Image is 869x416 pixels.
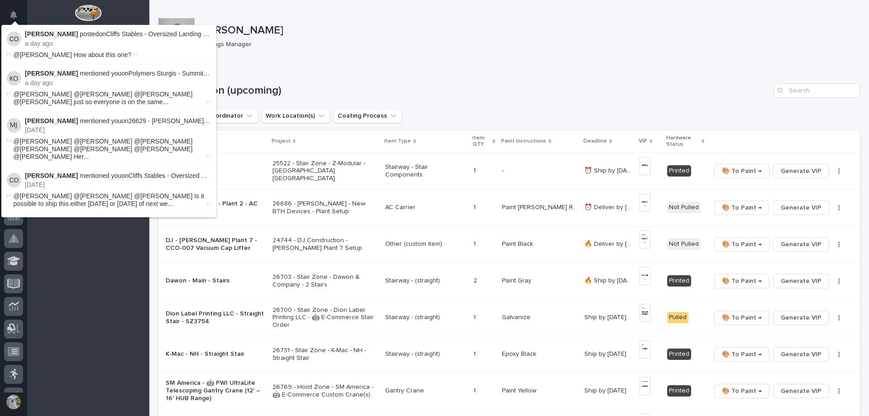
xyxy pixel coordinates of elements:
[272,383,378,399] p: 26769 - Hoist Zone - SM America - 🤖 E-Commerce Custom Crane(s)
[7,173,21,187] img: Caleb Oetjen
[7,71,21,86] img: Ken Overmyer
[14,51,132,58] span: @[PERSON_NAME] How about this one?
[473,275,479,285] p: 2
[781,312,821,323] span: Generate VIP
[25,117,78,124] strong: [PERSON_NAME]
[158,299,860,336] tr: Dion Label Printing LLC - Straight Stair - SZ375426700 - Stair Zone - Dion Label Printing LLC - 🤖...
[714,384,769,398] button: 🎨 To Paint →
[473,202,477,211] p: 1
[667,385,691,397] div: Printed
[584,165,634,175] p: ⏰ Ship by [DATE]
[714,164,769,178] button: 🎨 To Paint →
[714,347,769,362] button: 🎨 To Paint →
[272,136,291,146] p: Project
[667,275,691,287] div: Printed
[584,275,634,285] p: 🔥 Ship by [DATE]
[129,70,245,77] a: Polymers Sturgis - Summit Crane System
[158,373,860,409] tr: SM America - 🤖 PWI UltraLite Telescoping Gantry Crane (12' – 16' HUB Range)26769 - Hoist Zone - S...
[666,133,700,150] p: Hardware Status
[781,239,821,250] span: Generate VIP
[385,314,466,321] p: Stairway - (straight)
[25,40,211,48] p: a day ago
[714,311,769,325] button: 🎨 To Paint →
[501,136,546,146] p: Paint Instructions
[722,239,762,250] span: 🎨 To Paint →
[272,347,378,362] p: 26731 - Stair Zone - K-Mac - NH - Straight Stair
[722,349,762,360] span: 🎨 To Paint →
[502,349,538,358] p: Epoxy Black
[584,385,628,395] p: Ship by [DATE]
[272,200,378,215] p: 26686 - [PERSON_NAME] - New BTH Devices - Plant Setup
[584,202,634,211] p: ⏰ Deliver by 9/2/25
[129,172,244,179] a: Cliffs Stables - Oversized Landing L-Stair
[502,312,532,321] p: Galvanize
[667,239,701,250] div: Not Pulled
[11,11,23,25] div: Notifications
[385,350,466,358] p: Stairway - (straight)
[4,392,23,411] button: users-avatar
[584,349,628,358] p: Ship by [DATE]
[473,165,477,175] p: 1
[584,239,634,248] p: 🔥 Deliver by 9/3/25
[198,41,853,48] p: Coatings Manager
[502,275,533,285] p: Paint Gray
[166,237,265,252] p: DJ - [PERSON_NAME] Plant 7 - CCO-007 Vacuum Cap Lifter
[502,202,579,211] p: Paint Brinkley Red* (custom)
[14,91,205,106] span: @[PERSON_NAME] @[PERSON_NAME] @[PERSON_NAME] @[PERSON_NAME] just so everyone is on the same ...
[14,138,205,160] span: @[PERSON_NAME] @[PERSON_NAME] @[PERSON_NAME] @[PERSON_NAME] @[PERSON_NAME] @[PERSON_NAME] @[PERSO...
[7,118,21,133] img: Matt Jarvis
[166,350,265,358] p: K-Mac - NH - Straight Stair
[781,166,821,177] span: Generate VIP
[473,312,477,321] p: 1
[773,164,829,178] button: Generate VIP
[502,385,538,395] p: Paint Yellow
[385,240,466,248] p: Other (custom item)
[667,312,688,323] div: Pulled
[774,83,860,98] input: Search
[198,24,856,37] p: [PERSON_NAME]
[722,386,762,397] span: 🎨 To Paint →
[166,379,265,402] p: SM America - 🤖 PWI UltraLite Telescoping Gantry Crane (12' – 16' HUB Range)
[473,385,477,395] p: 1
[583,136,607,146] p: Deadline
[473,133,491,150] p: Item QTY
[667,349,691,360] div: Printed
[781,386,821,397] span: Generate VIP
[25,70,211,77] p: mentioned you on :
[667,165,691,177] div: Printed
[166,310,265,325] p: Dion Label Printing LLC - Straight Stair - SZ3754
[158,189,860,226] tr: [PERSON_NAME] - Plant 2 - AC Carrier26686 - [PERSON_NAME] - New BTH Devices - Plant SetupAC Carri...
[272,160,378,182] p: 25522 - Stair Zone - Z-Modular - [GEOGRAPHIC_DATA] [GEOGRAPHIC_DATA]
[502,165,506,175] p: -
[158,153,860,189] tr: Z-Mod - Handrail25522 - Stair Zone - Z-Modular - [GEOGRAPHIC_DATA] [GEOGRAPHIC_DATA]Stairway - St...
[158,263,860,299] tr: Dawon - Main - Stairs26703 - Stair Zone - Dawon & Company - 2 StairsStairway - (straight)22 Paint...
[25,172,78,179] strong: [PERSON_NAME]
[667,202,701,213] div: Not Pulled
[714,274,769,288] button: 🎨 To Paint →
[158,336,860,373] tr: K-Mac - NH - Straight Stair26731 - Stair Zone - K-Mac - NH - Straight StairStairway - (straight)1...
[773,384,829,398] button: Generate VIP
[158,84,770,97] h1: In Production (upcoming)
[722,312,762,323] span: 🎨 To Paint →
[473,349,477,358] p: 1
[75,5,101,21] img: Workspace Logo
[722,202,762,213] span: 🎨 To Paint →
[639,136,647,146] p: VIP
[385,277,466,285] p: Stairway - (straight)
[272,273,378,289] p: 26703 - Stair Zone - Dawon & Company - 2 Stairs
[129,117,252,124] a: 26629 - [PERSON_NAME] Smoke - Cranes
[773,201,829,215] button: Generate VIP
[773,311,829,325] button: Generate VIP
[781,276,821,287] span: Generate VIP
[502,239,535,248] p: Paint Black
[25,126,211,134] p: [DATE]
[781,202,821,213] span: Generate VIP
[385,163,466,179] p: Stairway - Stair Components
[203,109,258,123] button: Coordinator
[25,181,211,189] p: [DATE]
[781,349,821,360] span: Generate VIP
[4,5,23,24] button: Notifications
[7,32,21,46] img: Caleb Oetjen
[25,70,78,77] strong: [PERSON_NAME]
[722,166,762,177] span: 🎨 To Paint →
